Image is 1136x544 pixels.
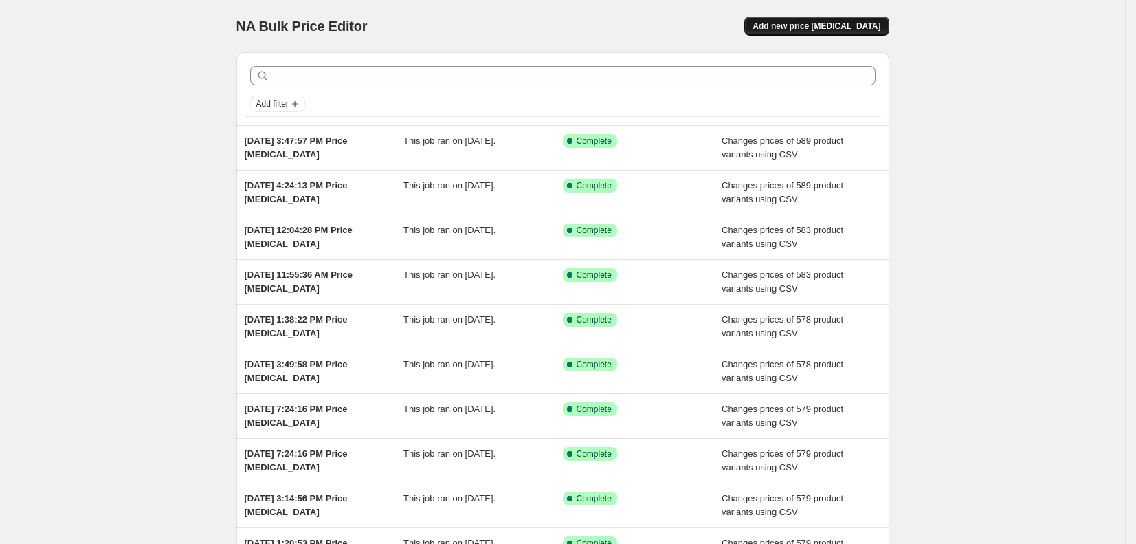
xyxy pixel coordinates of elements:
[722,225,843,249] span: Changes prices of 583 product variants using CSV
[245,225,353,249] span: [DATE] 12:04:28 PM Price [MEDICAL_DATA]
[722,404,843,428] span: Changes prices of 579 product variants using CSV
[250,96,305,112] button: Add filter
[722,359,843,383] span: Changes prices of 578 product variants using CSV
[403,135,495,146] span: This job ran on [DATE].
[577,404,612,415] span: Complete
[722,314,843,338] span: Changes prices of 578 product variants using CSV
[577,359,612,370] span: Complete
[577,135,612,146] span: Complete
[577,225,612,236] span: Complete
[403,404,495,414] span: This job ran on [DATE].
[403,180,495,191] span: This job ran on [DATE].
[245,270,353,294] span: [DATE] 11:55:36 AM Price [MEDICAL_DATA]
[245,404,348,428] span: [DATE] 7:24:16 PM Price [MEDICAL_DATA]
[744,17,889,36] button: Add new price [MEDICAL_DATA]
[753,21,880,32] span: Add new price [MEDICAL_DATA]
[403,314,495,325] span: This job ran on [DATE].
[722,448,843,472] span: Changes prices of 579 product variants using CSV
[577,270,612,281] span: Complete
[722,493,843,517] span: Changes prices of 579 product variants using CSV
[577,314,612,325] span: Complete
[722,180,843,204] span: Changes prices of 589 product variants using CSV
[403,270,495,280] span: This job ran on [DATE].
[245,359,348,383] span: [DATE] 3:49:58 PM Price [MEDICAL_DATA]
[256,98,289,109] span: Add filter
[245,314,348,338] span: [DATE] 1:38:22 PM Price [MEDICAL_DATA]
[722,270,843,294] span: Changes prices of 583 product variants using CSV
[245,135,348,160] span: [DATE] 3:47:57 PM Price [MEDICAL_DATA]
[577,448,612,459] span: Complete
[245,493,348,517] span: [DATE] 3:14:56 PM Price [MEDICAL_DATA]
[236,19,368,34] span: NA Bulk Price Editor
[722,135,843,160] span: Changes prices of 589 product variants using CSV
[577,493,612,504] span: Complete
[245,448,348,472] span: [DATE] 7:24:16 PM Price [MEDICAL_DATA]
[245,180,348,204] span: [DATE] 4:24:13 PM Price [MEDICAL_DATA]
[403,225,495,235] span: This job ran on [DATE].
[403,359,495,369] span: This job ran on [DATE].
[403,493,495,503] span: This job ran on [DATE].
[577,180,612,191] span: Complete
[403,448,495,459] span: This job ran on [DATE].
